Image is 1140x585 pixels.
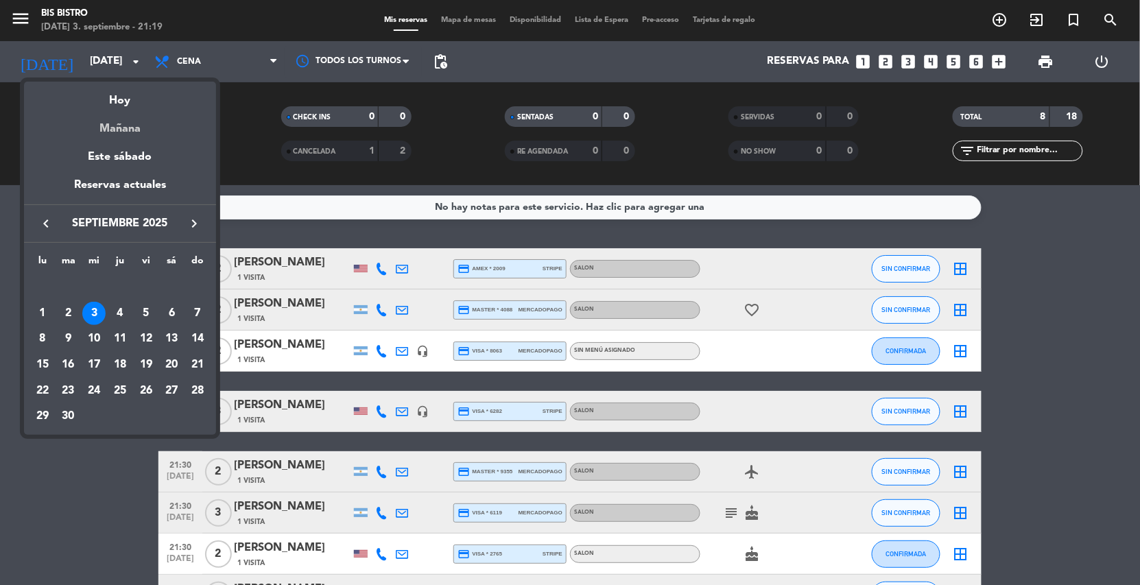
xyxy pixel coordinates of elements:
div: 3 [82,302,106,325]
td: 24 de septiembre de 2025 [81,378,107,404]
th: miércoles [81,253,107,274]
div: 25 [108,379,132,403]
td: 3 de septiembre de 2025 [81,300,107,326]
td: 10 de septiembre de 2025 [81,326,107,352]
td: 20 de septiembre de 2025 [159,352,185,378]
div: 17 [82,353,106,377]
div: Reservas actuales [24,176,216,204]
td: 11 de septiembre de 2025 [107,326,133,352]
div: 26 [134,379,158,403]
div: 10 [82,327,106,350]
td: 18 de septiembre de 2025 [107,352,133,378]
div: 11 [108,327,132,350]
td: 4 de septiembre de 2025 [107,300,133,326]
td: 14 de septiembre de 2025 [185,326,211,352]
td: 1 de septiembre de 2025 [29,300,56,326]
div: Este sábado [24,138,216,176]
td: 12 de septiembre de 2025 [133,326,159,352]
div: Hoy [24,82,216,110]
div: 13 [160,327,183,350]
div: 9 [57,327,80,350]
th: martes [56,253,82,274]
th: viernes [133,253,159,274]
th: domingo [185,253,211,274]
div: 19 [134,353,158,377]
td: 23 de septiembre de 2025 [56,378,82,404]
td: 29 de septiembre de 2025 [29,403,56,429]
i: keyboard_arrow_right [186,215,202,232]
div: 15 [31,353,54,377]
td: 26 de septiembre de 2025 [133,378,159,404]
div: 27 [160,379,183,403]
td: 30 de septiembre de 2025 [56,403,82,429]
td: 16 de septiembre de 2025 [56,352,82,378]
td: 25 de septiembre de 2025 [107,378,133,404]
td: 22 de septiembre de 2025 [29,378,56,404]
td: 17 de septiembre de 2025 [81,352,107,378]
th: lunes [29,253,56,274]
td: 9 de septiembre de 2025 [56,326,82,352]
td: 27 de septiembre de 2025 [159,378,185,404]
div: 2 [57,302,80,325]
div: 6 [160,302,183,325]
td: 28 de septiembre de 2025 [185,378,211,404]
div: 18 [108,353,132,377]
div: 21 [186,353,209,377]
div: 8 [31,327,54,350]
td: 19 de septiembre de 2025 [133,352,159,378]
div: 12 [134,327,158,350]
div: 14 [186,327,209,350]
td: 6 de septiembre de 2025 [159,300,185,326]
span: septiembre 2025 [58,215,182,232]
div: Mañana [24,110,216,138]
td: SEP. [29,274,211,300]
div: 5 [134,302,158,325]
div: 4 [108,302,132,325]
th: jueves [107,253,133,274]
button: keyboard_arrow_left [34,215,58,232]
div: 29 [31,405,54,428]
td: 13 de septiembre de 2025 [159,326,185,352]
div: 20 [160,353,183,377]
button: keyboard_arrow_right [182,215,206,232]
div: 16 [57,353,80,377]
div: 23 [57,379,80,403]
div: 24 [82,379,106,403]
td: 5 de septiembre de 2025 [133,300,159,326]
td: 8 de septiembre de 2025 [29,326,56,352]
div: 30 [57,405,80,428]
div: 7 [186,302,209,325]
td: 15 de septiembre de 2025 [29,352,56,378]
div: 1 [31,302,54,325]
i: keyboard_arrow_left [38,215,54,232]
td: 2 de septiembre de 2025 [56,300,82,326]
td: 7 de septiembre de 2025 [185,300,211,326]
th: sábado [159,253,185,274]
td: 21 de septiembre de 2025 [185,352,211,378]
div: 28 [186,379,209,403]
div: 22 [31,379,54,403]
